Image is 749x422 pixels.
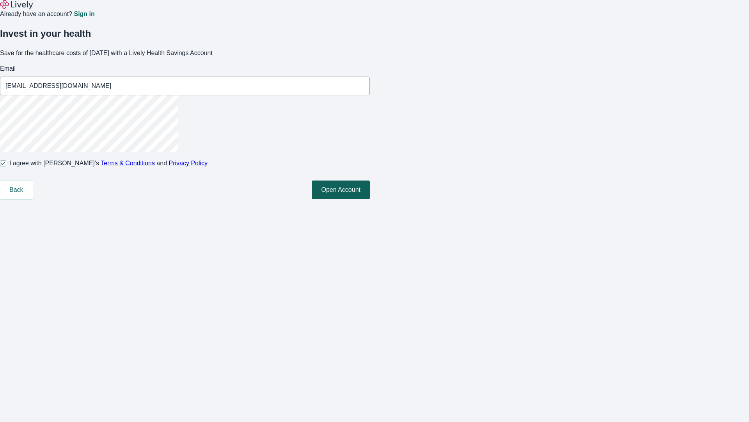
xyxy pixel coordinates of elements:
[169,160,208,166] a: Privacy Policy
[9,159,208,168] span: I agree with [PERSON_NAME]’s and
[101,160,155,166] a: Terms & Conditions
[74,11,94,17] a: Sign in
[312,181,370,199] button: Open Account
